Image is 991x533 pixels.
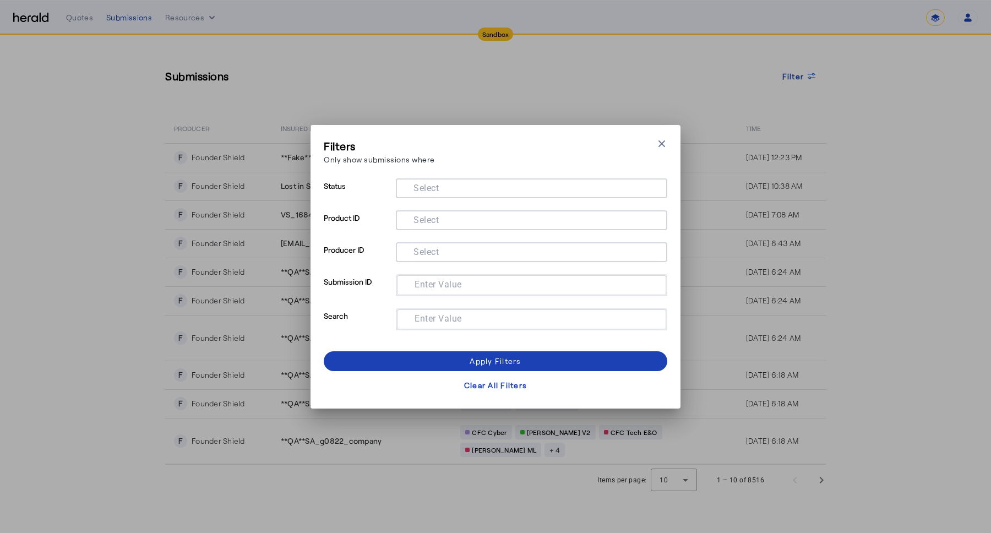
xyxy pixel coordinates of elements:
[324,154,435,165] p: Only show submissions where
[470,355,521,367] div: Apply Filters
[405,181,658,194] mat-chip-grid: Selection
[324,274,391,308] p: Submission ID
[324,376,667,395] button: Clear All Filters
[405,244,658,258] mat-chip-grid: Selection
[405,213,658,226] mat-chip-grid: Selection
[324,351,667,371] button: Apply Filters
[413,246,439,257] mat-label: Select
[324,138,435,154] h3: Filters
[324,308,391,342] p: Search
[406,278,657,291] mat-chip-grid: Selection
[324,242,391,274] p: Producer ID
[464,379,527,391] div: Clear All Filters
[413,214,439,225] mat-label: Select
[324,210,391,242] p: Product ID
[406,312,657,325] mat-chip-grid: Selection
[415,313,462,323] mat-label: Enter Value
[324,178,391,210] p: Status
[413,182,439,193] mat-label: Select
[415,279,462,289] mat-label: Enter Value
